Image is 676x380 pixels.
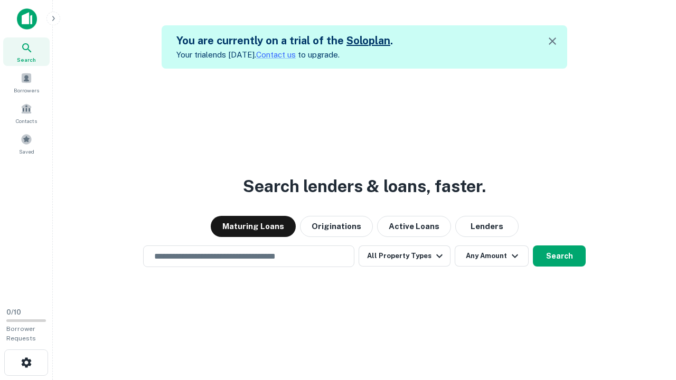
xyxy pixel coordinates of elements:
[17,55,36,64] span: Search
[359,245,450,267] button: All Property Types
[14,86,39,94] span: Borrowers
[6,308,21,316] span: 0 / 10
[16,117,37,125] span: Contacts
[243,174,486,199] h3: Search lenders & loans, faster.
[19,147,34,156] span: Saved
[3,129,50,158] a: Saved
[377,216,451,237] button: Active Loans
[455,245,529,267] button: Any Amount
[455,216,519,237] button: Lenders
[623,296,676,346] iframe: Chat Widget
[3,99,50,127] a: Contacts
[176,33,393,49] h5: You are currently on a trial of the .
[256,50,296,59] a: Contact us
[176,49,393,61] p: Your trial ends [DATE]. to upgrade.
[17,8,37,30] img: capitalize-icon.png
[211,216,296,237] button: Maturing Loans
[300,216,373,237] button: Originations
[533,245,586,267] button: Search
[346,34,390,47] a: Soloplan
[3,37,50,66] a: Search
[6,325,36,342] span: Borrower Requests
[3,68,50,97] a: Borrowers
